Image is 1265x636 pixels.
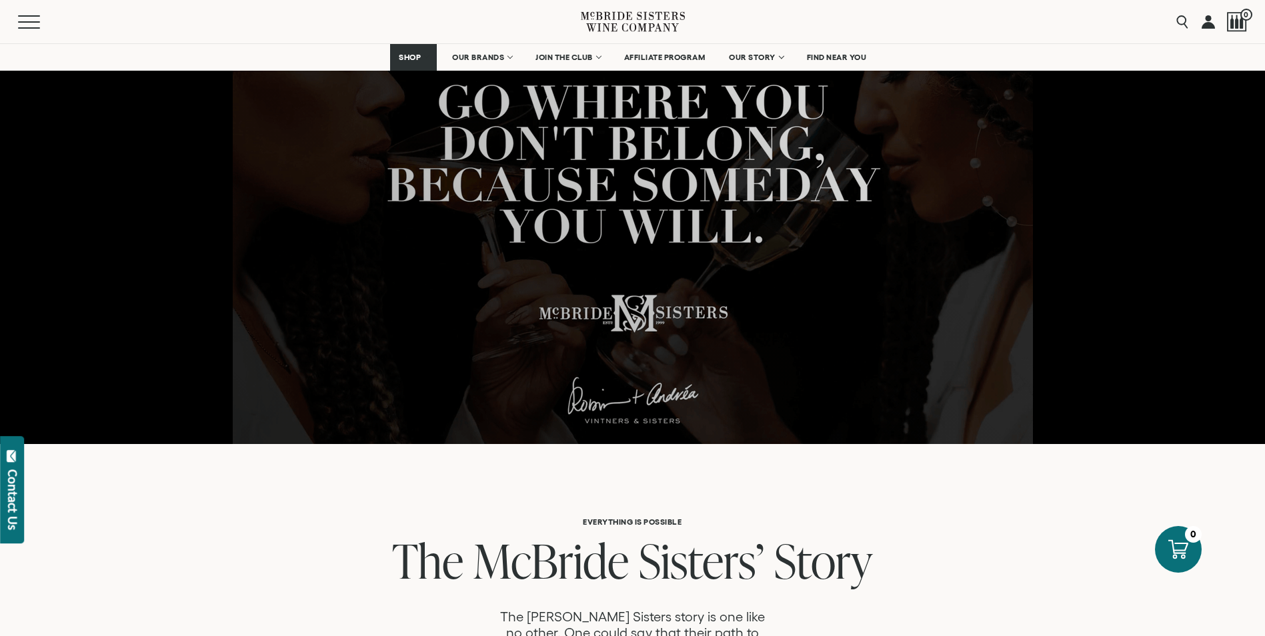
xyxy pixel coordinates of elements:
[798,44,876,71] a: FIND NEAR YOU
[1240,9,1252,21] span: 0
[720,44,792,71] a: OUR STORY
[473,528,629,593] span: McBride
[452,53,504,62] span: OUR BRANDS
[196,517,1068,526] h6: Everything is Possible
[807,53,867,62] span: FIND NEAR YOU
[615,44,714,71] a: AFFILIATE PROGRAM
[639,528,764,593] span: Sisters’
[443,44,520,71] a: OUR BRANDS
[527,44,609,71] a: JOIN THE CLUB
[774,528,872,593] span: Story
[390,44,437,71] a: SHOP
[399,53,421,62] span: SHOP
[729,53,776,62] span: OUR STORY
[18,15,66,29] button: Mobile Menu Trigger
[1185,526,1202,543] div: 0
[392,528,463,593] span: The
[535,53,593,62] span: JOIN THE CLUB
[624,53,706,62] span: AFFILIATE PROGRAM
[6,469,19,530] div: Contact Us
